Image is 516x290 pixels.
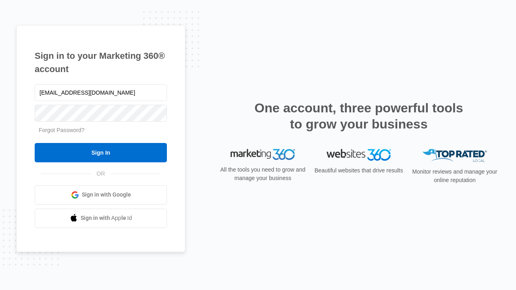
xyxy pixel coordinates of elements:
[91,170,111,178] span: OR
[252,100,466,132] h2: One account, three powerful tools to grow your business
[35,143,167,162] input: Sign In
[231,149,295,160] img: Marketing 360
[410,168,500,184] p: Monitor reviews and manage your online reputation
[35,209,167,228] a: Sign in with Apple Id
[314,166,404,175] p: Beautiful websites that drive results
[82,191,131,199] span: Sign in with Google
[327,149,391,161] img: Websites 360
[422,149,487,162] img: Top Rated Local
[35,84,167,101] input: Email
[218,166,308,182] p: All the tools you need to grow and manage your business
[35,185,167,205] a: Sign in with Google
[35,49,167,76] h1: Sign in to your Marketing 360® account
[81,214,132,222] span: Sign in with Apple Id
[39,127,85,133] a: Forgot Password?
